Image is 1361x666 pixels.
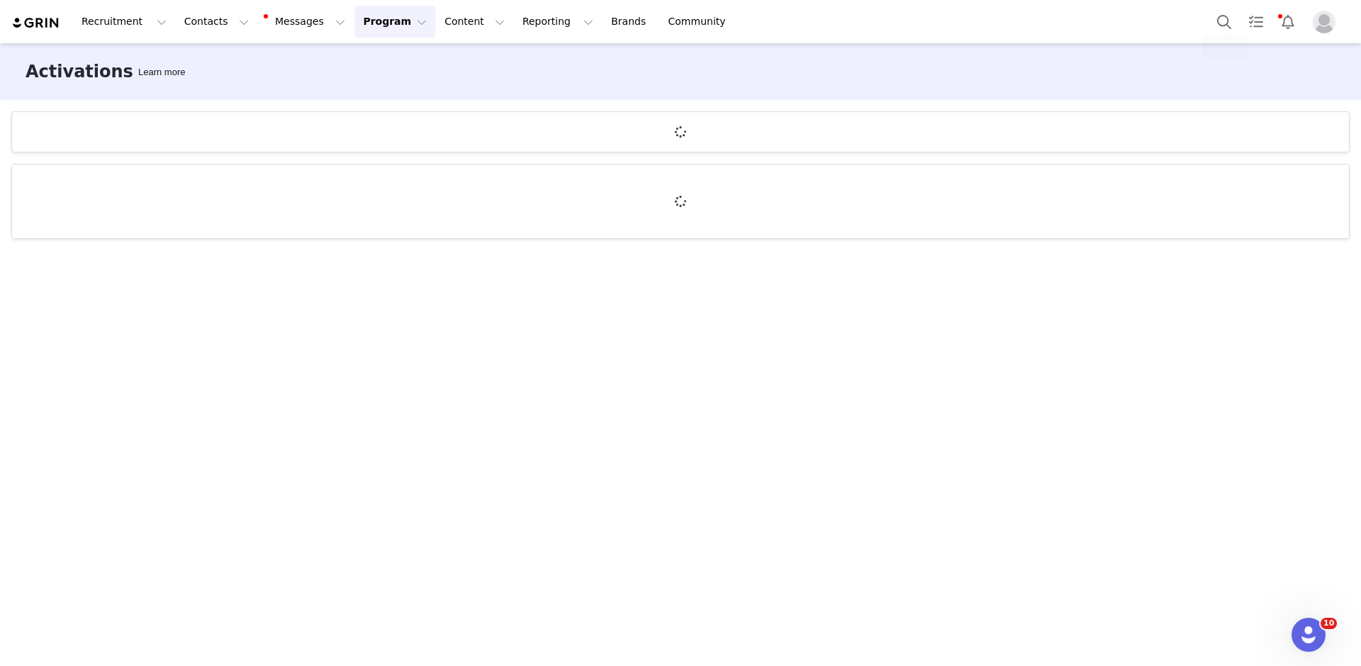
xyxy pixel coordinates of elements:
[258,6,354,38] button: Messages
[11,16,61,30] img: grin logo
[514,6,602,38] button: Reporting
[1209,6,1240,38] button: Search
[1313,11,1335,33] img: placeholder-profile.jpg
[660,6,741,38] a: Community
[1272,6,1304,38] button: Notifications
[1292,618,1326,652] iframe: Intercom live chat
[1321,618,1337,629] span: 10
[436,6,513,38] button: Content
[354,6,435,38] button: Program
[26,59,133,84] h3: Activations
[1304,11,1350,33] button: Profile
[603,6,659,38] a: Brands
[1240,6,1272,38] a: Tasks
[73,6,175,38] button: Recruitment
[135,65,188,79] div: Tooltip anchor
[176,6,257,38] button: Contacts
